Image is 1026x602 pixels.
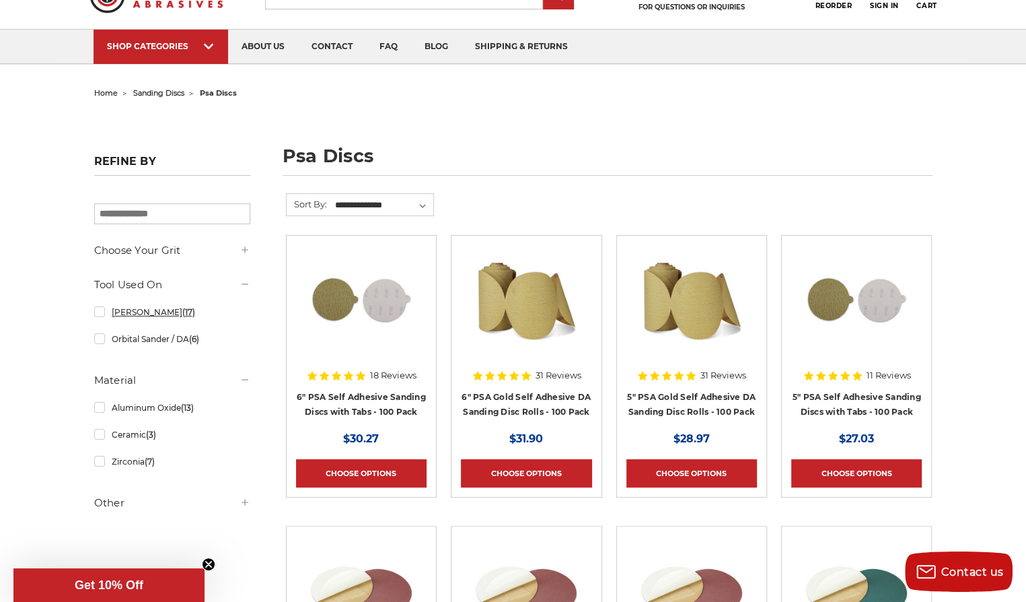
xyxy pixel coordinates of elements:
[283,147,932,176] h1: psa discs
[188,334,198,344] span: (6)
[411,30,462,64] a: blog
[626,245,757,376] a: 5" Sticky Backed Sanding Discs on a roll
[370,371,416,380] span: 18 Reviews
[343,432,379,445] span: $30.27
[202,558,215,571] button: Close teaser
[94,327,250,351] a: Orbital Sander / DA
[107,41,215,51] div: SHOP CATEGORIES
[870,1,899,10] span: Sign In
[145,430,155,440] span: (3)
[94,372,250,389] h5: Material
[803,245,910,353] img: 5 inch PSA Disc
[298,30,366,64] a: contact
[144,457,154,467] span: (7)
[307,245,415,353] img: 6 inch psa sanding disc
[94,155,250,176] h5: Refine by
[627,392,756,417] a: 5" PSA Gold Self Adhesive DA Sanding Disc Rolls - 100 Pack
[791,459,922,488] a: Choose Options
[941,566,1004,578] span: Contact us
[673,432,710,445] span: $28.97
[94,495,250,511] h5: Other
[366,30,411,64] a: faq
[461,245,591,376] a: 6" DA Sanding Discs on a Roll
[462,392,591,417] a: 6" PSA Gold Self Adhesive DA Sanding Disc Rolls - 100 Pack
[94,396,250,420] a: Aluminum Oxide
[839,432,874,445] span: $27.03
[700,371,746,380] span: 31 Reviews
[916,1,937,10] span: Cart
[905,551,1013,592] button: Contact us
[94,450,250,473] a: Zirconia
[228,30,298,64] a: about us
[94,277,250,293] h5: Tool Used On
[133,88,184,98] a: sanding discs
[791,245,922,376] a: 5 inch PSA Disc
[815,1,852,10] span: Reorder
[296,245,427,376] a: 6 inch psa sanding disc
[509,432,543,445] span: $31.90
[13,568,205,602] div: Get 10% OffClose teaser
[75,578,143,592] span: Get 10% Off
[94,300,250,324] a: [PERSON_NAME]
[297,392,426,417] a: 6" PSA Self Adhesive Sanding Discs with Tabs - 100 Pack
[461,459,591,488] a: Choose Options
[626,459,757,488] a: Choose Options
[536,371,581,380] span: 31 Reviews
[333,195,433,215] select: Sort By:
[638,245,745,353] img: 5" Sticky Backed Sanding Discs on a roll
[472,245,580,353] img: 6" DA Sanding Discs on a Roll
[180,403,193,413] span: (13)
[867,371,911,380] span: 11 Reviews
[94,423,250,446] a: Ceramic
[287,194,327,214] label: Sort By:
[793,392,921,417] a: 5" PSA Self Adhesive Sanding Discs with Tabs - 100 Pack
[94,242,250,259] h5: Choose Your Grit
[608,3,774,11] p: FOR QUESTIONS OR INQUIRIES
[94,88,118,98] a: home
[200,88,237,98] span: psa discs
[296,459,427,488] a: Choose Options
[462,30,581,64] a: shipping & returns
[182,307,194,317] span: (17)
